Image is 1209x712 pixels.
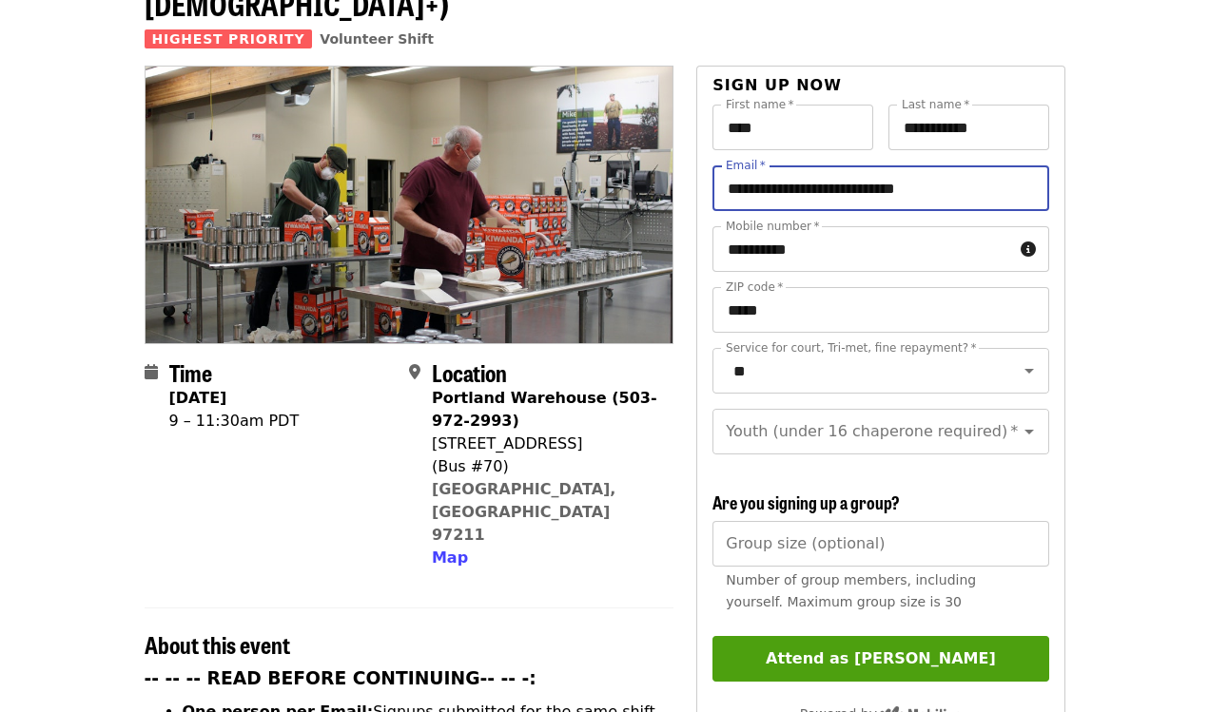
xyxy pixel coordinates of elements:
[145,29,313,48] span: Highest Priority
[169,356,212,389] span: Time
[1016,357,1043,384] button: Open
[1016,418,1043,445] button: Open
[169,410,300,433] div: 9 – 11:30am PDT
[146,67,673,342] img: July/Aug/Sept - Portland: Repack/Sort (age 16+) organized by Oregon Food Bank
[432,356,507,389] span: Location
[432,389,657,430] strong: Portland Warehouse (503-972-2993)
[712,165,1048,211] input: Email
[726,99,794,110] label: First name
[320,31,434,47] a: Volunteer Shift
[432,455,658,478] div: (Bus #70)
[712,76,842,94] span: Sign up now
[712,636,1048,682] button: Attend as [PERSON_NAME]
[145,627,290,661] span: About this event
[712,105,873,150] input: First name
[712,226,1012,272] input: Mobile number
[726,342,977,354] label: Service for court, Tri-met, fine repayment?
[712,521,1048,567] input: [object Object]
[902,99,969,110] label: Last name
[145,363,158,381] i: calendar icon
[726,221,819,232] label: Mobile number
[432,433,658,455] div: [STREET_ADDRESS]
[432,547,468,569] button: Map
[726,572,976,609] span: Number of group members, including yourself. Maximum group size is 30
[432,480,616,544] a: [GEOGRAPHIC_DATA], [GEOGRAPHIC_DATA] 97211
[169,389,227,407] strong: [DATE]
[726,281,783,293] label: ZIP code
[409,363,420,381] i: map-marker-alt icon
[726,160,766,171] label: Email
[145,668,536,688] strong: -- -- -- READ BEFORE CONTINUING-- -- -:
[712,490,900,514] span: Are you signing up a group?
[888,105,1049,150] input: Last name
[712,287,1048,333] input: ZIP code
[1021,241,1036,259] i: circle-info icon
[432,548,468,567] span: Map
